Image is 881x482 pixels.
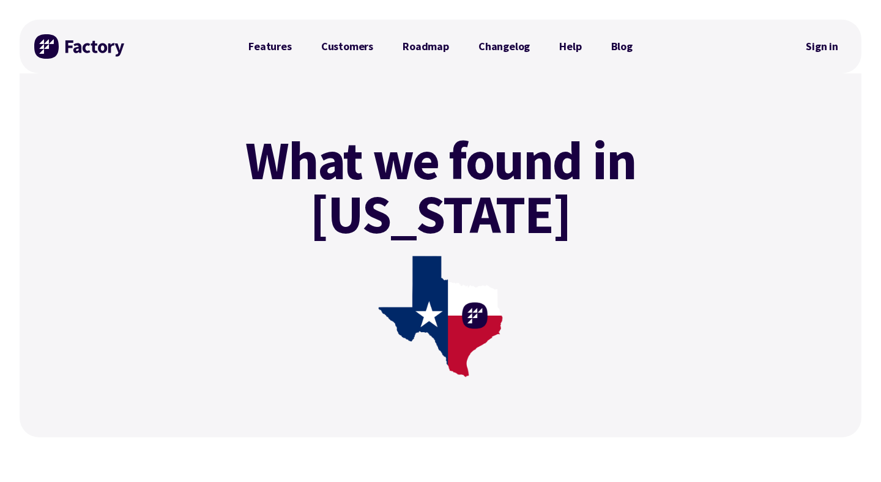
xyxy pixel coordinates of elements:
[388,34,464,59] a: Roadmap
[464,34,545,59] a: Changelog
[597,34,647,59] a: Blog
[667,350,881,482] iframe: Chat Widget
[545,34,596,59] a: Help
[241,133,640,241] h1: What we found in
[307,34,388,59] a: Customers
[234,34,307,59] a: Features
[797,32,847,61] a: Sign in
[234,34,647,59] nav: Primary Navigation
[34,34,126,59] img: Factory
[797,32,847,61] nav: Secondary Navigation
[310,187,571,241] mark: [US_STATE]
